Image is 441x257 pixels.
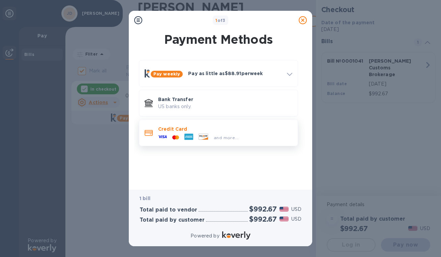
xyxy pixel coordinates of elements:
h3: Total paid by customer [140,217,205,223]
p: USD [291,206,301,213]
p: Bank Transfer [158,96,292,103]
h3: Total paid to vendor [140,207,197,213]
b: Pay weekly [153,71,180,76]
b: of 3 [215,18,226,23]
p: USD [291,216,301,223]
h1: Payment Methods [138,32,299,46]
span: 1 [215,18,217,23]
p: Powered by [190,232,219,239]
h2: $992.67 [249,215,277,223]
img: USD [280,207,289,212]
p: Credit Card [158,126,292,132]
p: US banks only. [158,103,292,110]
h2: $992.67 [249,205,277,213]
img: Logo [222,231,251,239]
img: USD [280,217,289,221]
b: 1 bill [140,196,150,201]
p: Pay as little as $88.91 per week [188,70,282,77]
span: and more... [214,135,238,140]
